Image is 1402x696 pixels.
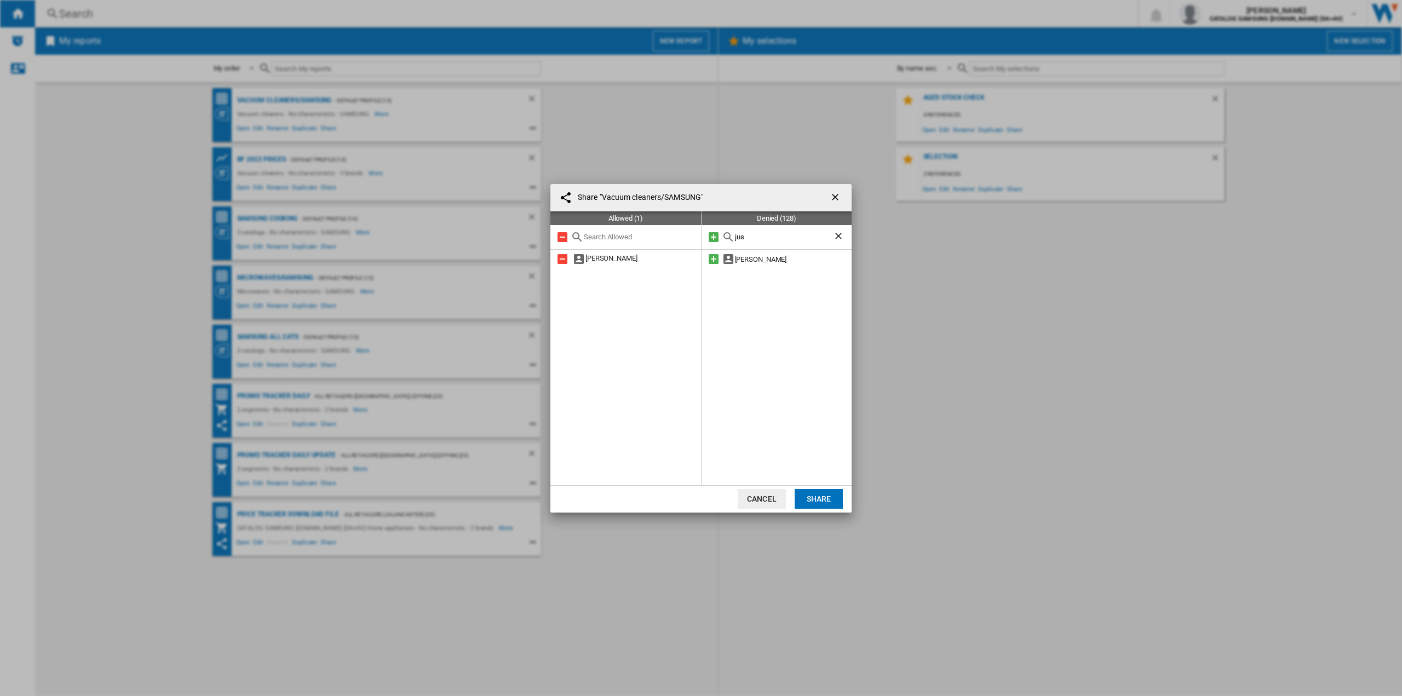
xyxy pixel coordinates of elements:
[738,489,786,509] button: Cancel
[572,192,703,203] h4: Share "Vacuum cleaners/SAMSUNG"
[550,252,701,266] div: [PERSON_NAME]
[556,231,569,244] md-icon: Remove all
[833,231,846,244] ng-md-icon: Clear search
[584,233,696,241] input: Search Allowed
[795,489,843,509] button: Share
[735,233,834,241] input: Search Denied
[825,187,847,209] button: getI18NText('BUTTONS.CLOSE_DIALOG')
[702,211,852,225] div: Denied (128)
[830,192,843,205] ng-md-icon: getI18NText('BUTTONS.CLOSE_DIALOG')
[550,211,701,225] div: Allowed (1)
[707,231,720,244] md-icon: Add all
[735,252,852,266] div: [PERSON_NAME]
